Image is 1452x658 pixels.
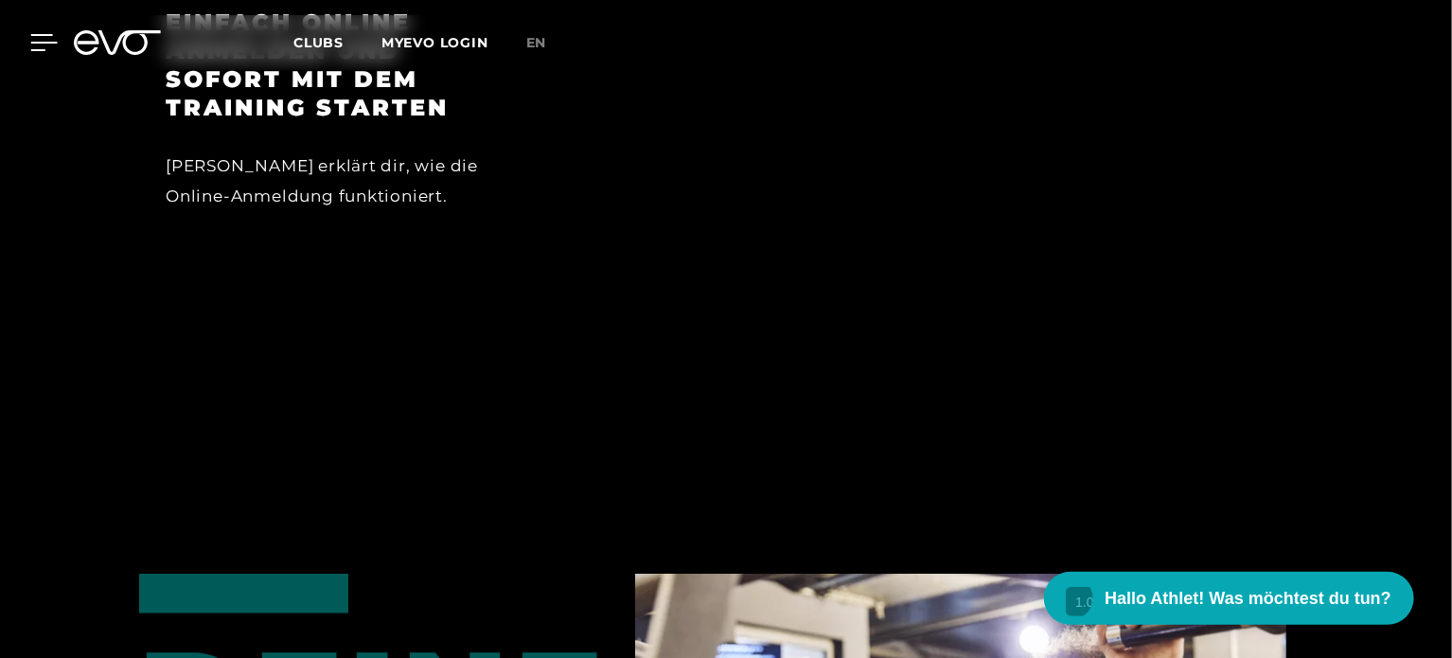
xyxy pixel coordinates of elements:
a: MYEVO LOGIN [381,34,488,51]
button: Hallo Athlet! Was möchtest du tun? [1044,572,1414,625]
span: Clubs [293,34,344,51]
span: en [526,34,547,51]
a: en [526,32,570,54]
span: Hallo Athlet! Was möchtest du tun? [1105,586,1391,612]
div: [PERSON_NAME] erklärt dir, wie die Online-Anmeldung funktioniert. [166,151,504,212]
a: Clubs [293,33,381,51]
